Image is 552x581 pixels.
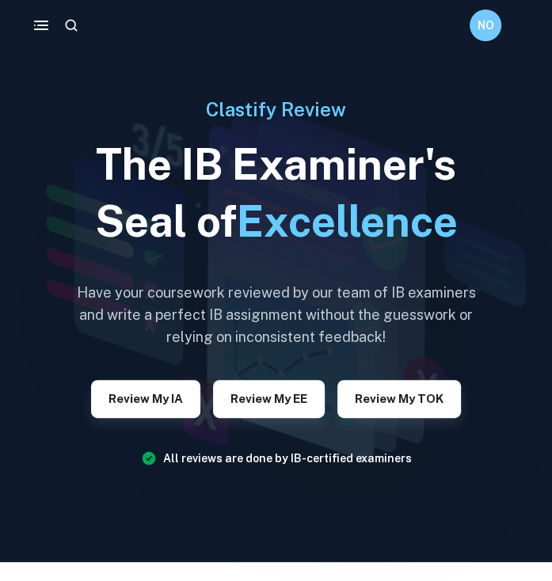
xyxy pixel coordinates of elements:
h6: NO [477,17,495,34]
span: Excellence [237,196,458,246]
h6: Have your coursework reviewed by our team of IB examiners and write a perfect IB assignment witho... [70,282,482,348]
h1: The IB Examiner's Seal of [70,136,482,250]
button: Review my EE [213,380,325,418]
button: Review my IA [91,380,200,418]
a: All reviews are done by IB-certified examiners [163,452,412,465]
button: NO [470,9,501,41]
button: Review my TOK [337,380,461,418]
h6: Clastify Review [70,95,482,123]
